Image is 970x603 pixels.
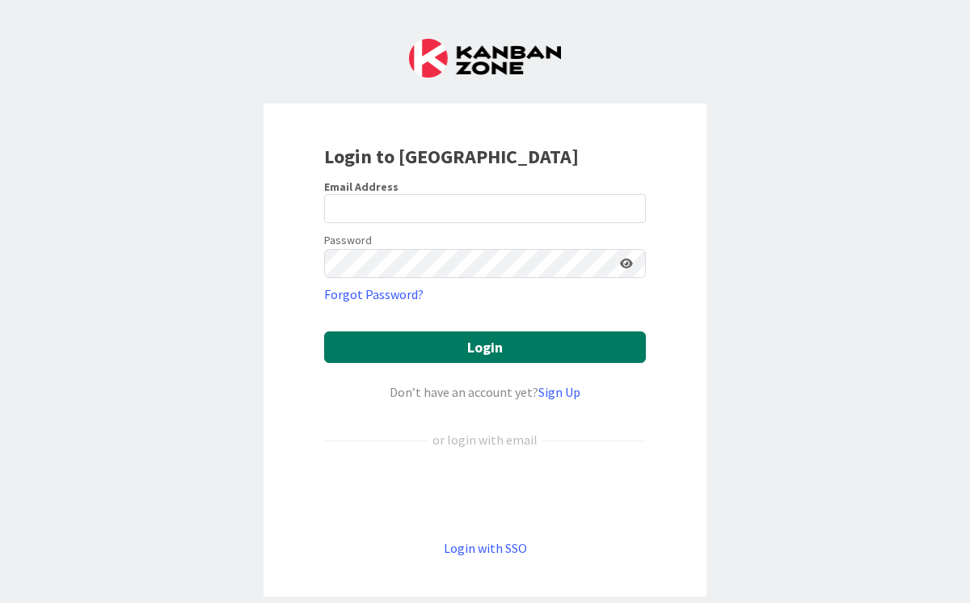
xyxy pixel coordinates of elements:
div: Don’t have an account yet? [324,382,646,402]
a: Forgot Password? [324,285,424,304]
b: Login to [GEOGRAPHIC_DATA] [324,144,579,169]
label: Password [324,232,372,249]
button: Login [324,331,646,363]
iframe: Sign in with Google Button [316,476,654,512]
a: Login with SSO [444,540,527,556]
div: or login with email [428,430,542,449]
a: Sign Up [538,384,580,400]
img: Kanban Zone [409,39,561,78]
label: Email Address [324,179,399,194]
